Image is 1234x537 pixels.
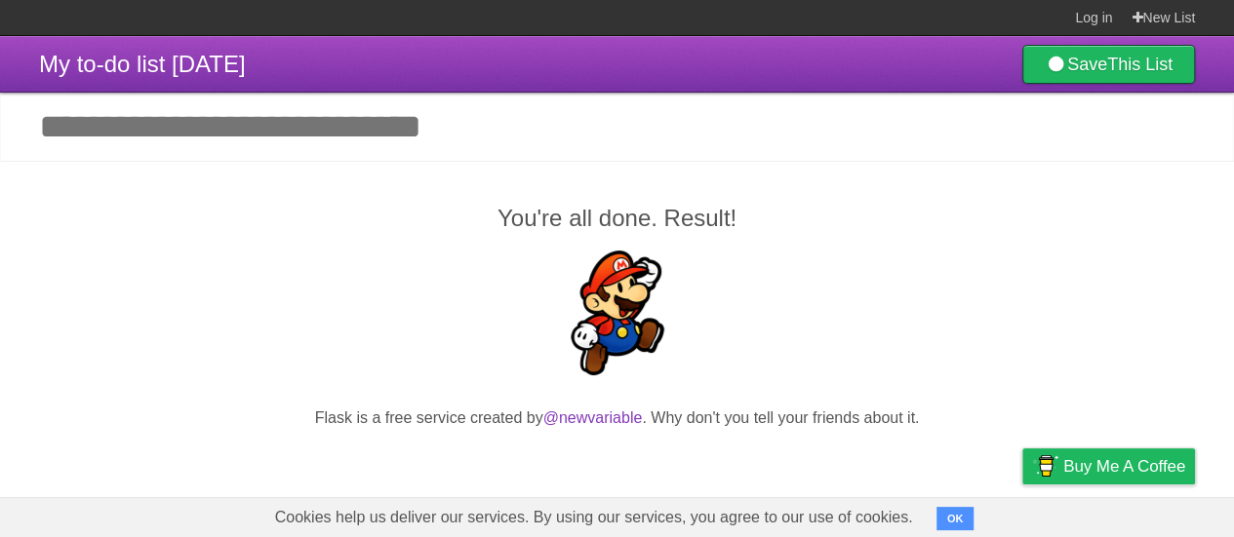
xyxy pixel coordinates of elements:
span: My to-do list [DATE] [39,51,246,77]
img: Super Mario [555,250,680,375]
b: This List [1107,55,1173,74]
p: Flask is a free service created by . Why don't you tell your friends about it. [39,406,1195,430]
a: Buy me a coffee [1022,448,1195,484]
button: OK [936,507,975,530]
span: Buy me a coffee [1063,449,1185,483]
img: Buy me a coffee [1032,449,1058,482]
a: @newvariable [543,409,643,426]
a: SaveThis List [1022,45,1195,84]
iframe: X Post Button [582,454,653,481]
h2: You're all done. Result! [39,201,1195,236]
span: Cookies help us deliver our services. By using our services, you agree to our use of cookies. [256,498,933,537]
